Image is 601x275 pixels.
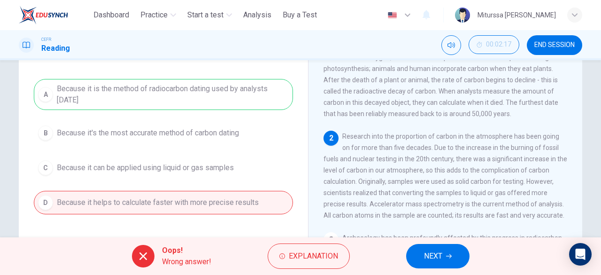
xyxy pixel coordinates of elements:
span: Buy a Test [283,9,317,21]
button: END SESSION [527,35,582,55]
div: 2 [324,131,339,146]
button: 00:02:17 [469,35,519,54]
h1: Reading [41,43,70,54]
div: Open Intercom Messenger [569,243,592,266]
button: Dashboard [90,7,133,24]
button: Analysis [239,7,275,24]
span: Analysis [243,9,271,21]
span: NEXT [424,250,442,263]
button: Buy a Test [279,7,321,24]
span: END SESSION [534,41,575,49]
div: Mute [441,35,461,55]
span: 00:02:17 [486,41,511,48]
span: Research into the proportion of carbon in the atmosphere has been going on for more than five dec... [324,133,567,219]
img: en [386,12,398,19]
span: Practice [140,9,168,21]
button: Practice [137,7,180,24]
button: Start a test [184,7,236,24]
div: Miturssa [PERSON_NAME] [478,9,556,21]
button: Explanation [268,244,350,269]
div: Hide [469,35,519,55]
button: NEXT [406,244,470,268]
a: ELTC logo [19,6,90,24]
span: Wrong answer! [162,256,211,267]
img: Profile picture [455,8,470,23]
span: Start a test [187,9,223,21]
span: Oops! [162,245,211,256]
span: CEFR [41,36,51,43]
span: Dashboard [93,9,129,21]
img: ELTC logo [19,6,68,24]
div: 3 [324,232,339,247]
span: Explanation [289,250,338,263]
